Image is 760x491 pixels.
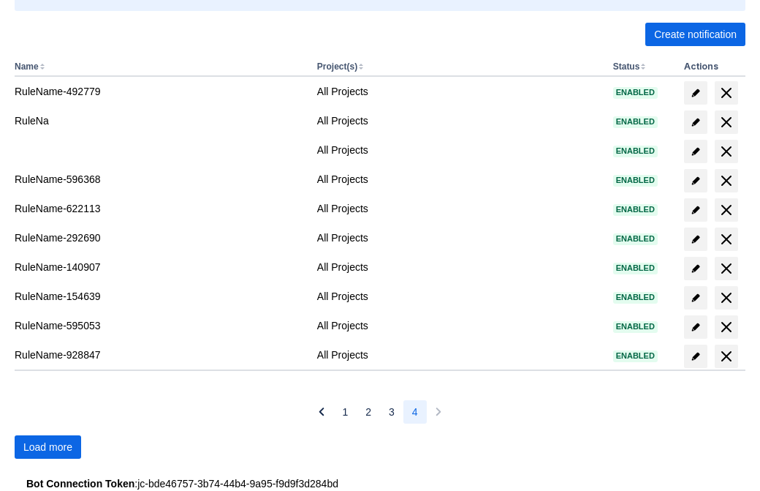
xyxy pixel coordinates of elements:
span: edit [690,263,702,274]
th: Actions [678,58,745,77]
span: Enabled [613,206,658,214]
span: edit [690,204,702,216]
div: All Projects [317,230,601,245]
div: All Projects [317,172,601,187]
span: Enabled [613,264,658,272]
button: Page 3 [380,400,403,424]
span: delete [718,260,735,277]
span: edit [690,175,702,187]
div: RuleName-292690 [15,230,305,245]
div: : jc-bde46757-3b74-44b4-9a95-f9d9f3d284bd [26,476,734,491]
span: edit [690,146,702,157]
button: Load more [15,435,81,459]
span: delete [718,143,735,160]
span: Enabled [613,323,658,331]
div: All Projects [317,318,601,333]
div: All Projects [317,143,601,157]
span: Enabled [613,89,658,97]
div: All Projects [317,84,601,99]
button: Create notification [645,23,745,46]
span: delete [718,201,735,219]
div: RuleName-596368 [15,172,305,187]
span: edit [690,321,702,333]
button: Name [15,61,39,72]
div: RuleName-140907 [15,260,305,274]
button: Status [613,61,640,72]
span: Enabled [613,235,658,243]
span: delete [718,172,735,190]
span: Enabled [613,118,658,126]
span: Load more [23,435,72,459]
div: All Projects [317,348,601,362]
span: edit [690,116,702,128]
strong: Bot Connection Token [26,478,134,490]
button: Page 4 [403,400,427,424]
div: RuleName-622113 [15,201,305,216]
span: delete [718,348,735,365]
span: Enabled [613,147,658,155]
button: Previous [310,400,333,424]
nav: Pagination [310,400,449,424]
div: RuleNa [15,113,305,128]
span: 1 [342,400,348,424]
span: delete [718,318,735,336]
span: edit [690,233,702,245]
div: RuleName-928847 [15,348,305,362]
span: delete [718,113,735,131]
div: RuleName-595053 [15,318,305,333]
div: All Projects [317,260,601,274]
button: Next [427,400,450,424]
div: All Projects [317,201,601,216]
div: RuleName-154639 [15,289,305,304]
span: Enabled [613,352,658,360]
span: Enabled [613,293,658,301]
span: Enabled [613,176,658,184]
span: edit [690,351,702,362]
div: RuleName-492779 [15,84,305,99]
span: edit [690,292,702,304]
span: delete [718,289,735,307]
span: 4 [412,400,418,424]
span: delete [718,230,735,248]
span: Create notification [654,23,737,46]
div: All Projects [317,113,601,128]
button: Project(s) [317,61,357,72]
button: Page 1 [333,400,357,424]
span: 2 [365,400,371,424]
span: 3 [389,400,395,424]
button: Page 2 [357,400,380,424]
span: delete [718,84,735,102]
span: edit [690,87,702,99]
div: All Projects [317,289,601,304]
